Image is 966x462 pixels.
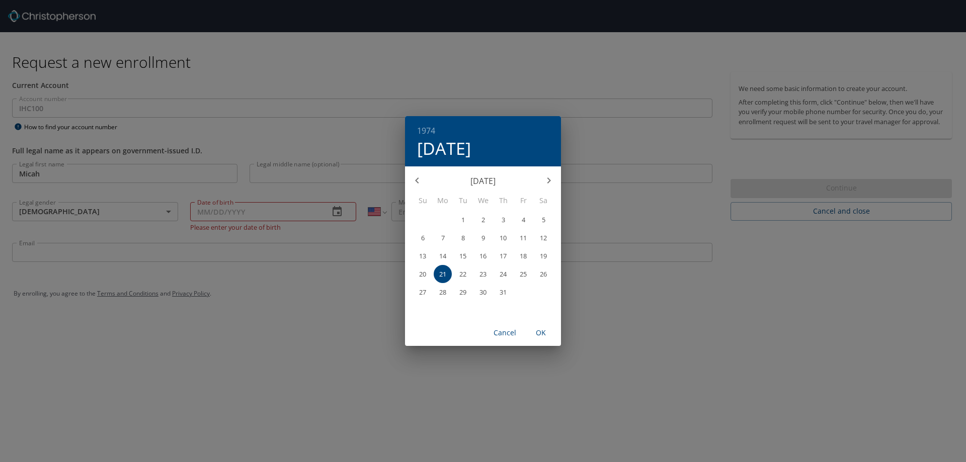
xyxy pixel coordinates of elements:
p: 8 [461,235,465,241]
p: 4 [522,217,525,223]
p: 2 [481,217,485,223]
button: 31 [494,283,512,301]
p: 31 [500,289,507,296]
button: 10 [494,229,512,247]
p: 29 [459,289,466,296]
p: 19 [540,253,547,259]
p: 17 [500,253,507,259]
p: 12 [540,235,547,241]
button: 17 [494,247,512,265]
p: 6 [421,235,425,241]
button: 12 [534,229,552,247]
p: 25 [520,271,527,278]
button: 20 [414,265,432,283]
span: Sa [534,195,552,206]
button: OK [525,324,557,342]
button: [DATE] [417,138,471,159]
button: 3 [494,211,512,229]
button: 11 [514,229,532,247]
p: 27 [419,289,426,296]
p: 11 [520,235,527,241]
button: 13 [414,247,432,265]
button: 9 [474,229,492,247]
span: Tu [454,195,472,206]
button: 23 [474,265,492,283]
button: 21 [434,265,452,283]
button: 19 [534,247,552,265]
p: 20 [419,271,426,278]
p: 30 [479,289,487,296]
span: We [474,195,492,206]
button: 16 [474,247,492,265]
p: 16 [479,253,487,259]
button: 26 [534,265,552,283]
button: 14 [434,247,452,265]
button: 2 [474,211,492,229]
button: 24 [494,265,512,283]
p: 18 [520,253,527,259]
p: 1 [461,217,465,223]
button: 25 [514,265,532,283]
span: Th [494,195,512,206]
p: 5 [542,217,545,223]
span: Cancel [493,327,517,339]
p: [DATE] [429,175,537,187]
button: 1974 [417,124,435,138]
p: 21 [439,271,446,278]
button: 22 [454,265,472,283]
button: Cancel [489,324,521,342]
p: 13 [419,253,426,259]
button: 4 [514,211,532,229]
span: Fr [514,195,532,206]
span: OK [529,327,553,339]
p: 3 [502,217,505,223]
button: 7 [434,229,452,247]
button: 8 [454,229,472,247]
span: Su [414,195,432,206]
p: 10 [500,235,507,241]
button: 27 [414,283,432,301]
p: 24 [500,271,507,278]
p: 14 [439,253,446,259]
button: 5 [534,211,552,229]
button: 28 [434,283,452,301]
p: 22 [459,271,466,278]
button: 18 [514,247,532,265]
p: 23 [479,271,487,278]
p: 15 [459,253,466,259]
p: 26 [540,271,547,278]
p: 28 [439,289,446,296]
button: 15 [454,247,472,265]
button: 30 [474,283,492,301]
p: 7 [441,235,445,241]
button: 1 [454,211,472,229]
p: 9 [481,235,485,241]
button: 6 [414,229,432,247]
span: Mo [434,195,452,206]
button: 29 [454,283,472,301]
